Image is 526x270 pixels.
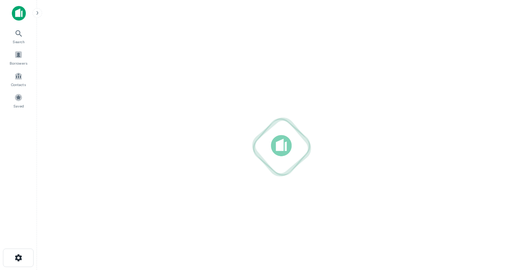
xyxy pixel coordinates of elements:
span: Borrowers [10,60,27,66]
a: Search [2,26,35,46]
span: Contacts [11,82,26,88]
a: Borrowers [2,48,35,68]
span: Saved [13,103,24,109]
iframe: Chat Widget [489,211,526,246]
a: Contacts [2,69,35,89]
a: Saved [2,90,35,110]
span: Search [13,39,25,45]
img: capitalize-icon.png [12,6,26,21]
